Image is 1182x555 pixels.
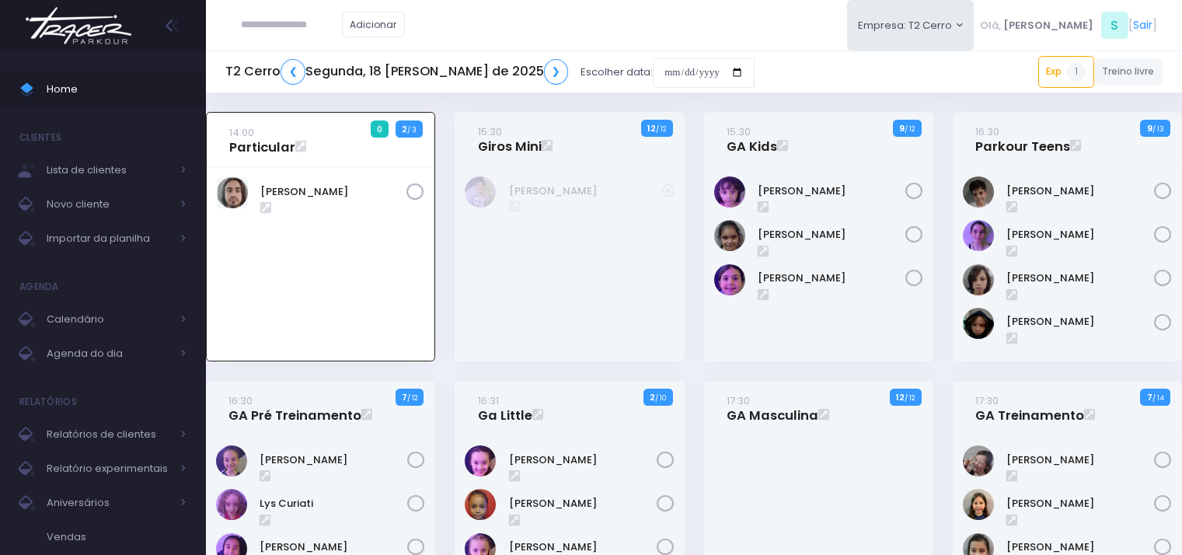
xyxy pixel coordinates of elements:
a: [PERSON_NAME] [509,452,657,468]
a: [PERSON_NAME] [758,183,905,199]
img: Tiê Hokama Massaro [963,264,994,295]
a: [PERSON_NAME] [509,539,657,555]
small: 17:30 [727,393,750,408]
img: Leonardo Arina Scudeller [465,176,496,208]
img: livia Lopes [714,264,745,295]
span: Relatório experimentais [47,459,171,479]
a: [PERSON_NAME] [260,452,407,468]
span: Novo cliente [47,194,171,215]
span: Calendário [47,309,171,330]
strong: 2 [402,123,407,135]
a: 17:30GA Treinamento [975,393,1084,424]
a: Adicionar [342,12,406,37]
small: / 12 [656,124,666,134]
a: ❮ [281,59,305,85]
img: Alice Freire Lucco [714,176,745,208]
img: Yeshe Idargo Kis [963,308,994,339]
a: 15:30Giros Mini [478,124,542,155]
strong: 9 [899,122,905,134]
small: 14:00 [229,125,254,140]
img: Bianca Levy Siqueira Rezende [465,445,496,476]
small: 16:31 [478,393,499,408]
a: [PERSON_NAME] [1006,539,1154,555]
a: Sair [1133,17,1152,33]
a: [PERSON_NAME] [260,539,407,555]
div: [ ] [974,8,1163,43]
small: / 12 [905,393,915,403]
img: Gabriel Amaral Alves [963,176,994,208]
a: 15:30GA Kids [727,124,777,155]
img: Lys Curiati [216,489,247,520]
small: 15:30 [478,124,502,139]
strong: 7 [402,391,407,403]
span: S [1101,12,1128,39]
small: / 10 [655,393,666,403]
span: Importar da planilha [47,229,171,249]
span: Vendas [47,527,187,547]
h5: T2 Cerro Segunda, 18 [PERSON_NAME] de 2025 [225,59,568,85]
strong: 7 [1147,391,1152,403]
small: / 13 [1152,124,1164,134]
span: 0 [371,120,389,138]
img: LAURA DA SILVA BORGES [714,220,745,251]
a: [PERSON_NAME] [509,496,657,511]
a: [PERSON_NAME] [758,227,905,243]
span: Lista de clientes [47,160,171,180]
span: Relatórios de clientes [47,424,171,445]
a: [PERSON_NAME] [1006,271,1154,286]
a: 16:31Ga Little [478,393,532,424]
small: / 14 [1152,393,1164,403]
small: 16:30 [228,393,253,408]
a: [PERSON_NAME] [1006,452,1154,468]
small: / 3 [407,125,417,134]
img: Ana clara machado [963,445,994,476]
strong: 2 [650,391,655,403]
h4: Clientes [19,122,61,153]
a: Treino livre [1094,59,1163,85]
span: Home [47,79,187,99]
a: [PERSON_NAME] [1006,183,1154,199]
small: 15:30 [727,124,751,139]
span: 1 [1067,63,1086,82]
h4: Agenda [19,271,59,302]
a: 16:30Parkour Teens [975,124,1070,155]
small: 16:30 [975,124,999,139]
img: Elena Fuchs [963,489,994,520]
div: Escolher data: [225,54,755,90]
a: [PERSON_NAME] [509,183,662,199]
img: Henrique De Castlho Ferreira [217,177,248,208]
small: / 12 [905,124,915,134]
a: 16:30GA Pré Treinamento [228,393,361,424]
span: Olá, [980,18,1001,33]
a: Lys Curiati [260,496,407,511]
a: [PERSON_NAME] [1006,227,1154,243]
strong: 9 [1147,122,1152,134]
a: [PERSON_NAME] [260,184,406,200]
img: Clara Pimenta Amaral [465,489,496,520]
strong: 12 [647,122,656,134]
small: 17:30 [975,393,999,408]
span: Aniversários [47,493,171,513]
a: 17:30GA Masculina [727,393,818,424]
a: ❯ [544,59,569,85]
span: Agenda do dia [47,344,171,364]
a: [PERSON_NAME] [1006,314,1154,330]
strong: 12 [896,391,905,403]
a: [PERSON_NAME] [758,271,905,286]
span: [PERSON_NAME] [1003,18,1093,33]
a: [PERSON_NAME] [1006,496,1154,511]
img: Lívia Stevani Schargel [963,220,994,251]
h4: Relatórios [19,386,77,417]
a: 14:00Particular [229,124,295,155]
small: / 12 [407,393,417,403]
img: Chloe Miglio [216,445,247,476]
a: Exp1 [1038,56,1094,87]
